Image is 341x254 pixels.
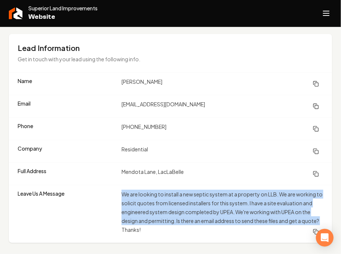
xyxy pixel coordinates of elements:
p: Get in touch with your lead using the following info. [18,55,265,63]
dt: Name [18,77,116,90]
dt: Phone [18,122,116,135]
dt: Leave Us A Message [18,190,116,238]
dd: [PERSON_NAME] [122,77,323,90]
dt: Email [18,100,116,113]
dd: Residential [122,145,323,158]
dt: Company [18,145,116,158]
dd: [PHONE_NUMBER] [122,122,323,135]
span: Superior Land Improvements [28,4,98,12]
span: Website [28,12,98,22]
button: Open navigation menu [317,4,335,22]
dt: Full Address [18,167,116,181]
h3: Lead Information [18,43,323,53]
img: Rebolt Logo [9,7,22,19]
div: Open Intercom Messenger [316,229,334,247]
dd: We are looking to install a new septic system at a property on LLB. We are working to solicit quo... [122,190,323,238]
dd: Mendota Lane, LacLaBelle [122,167,323,181]
dd: [EMAIL_ADDRESS][DOMAIN_NAME] [122,100,323,113]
